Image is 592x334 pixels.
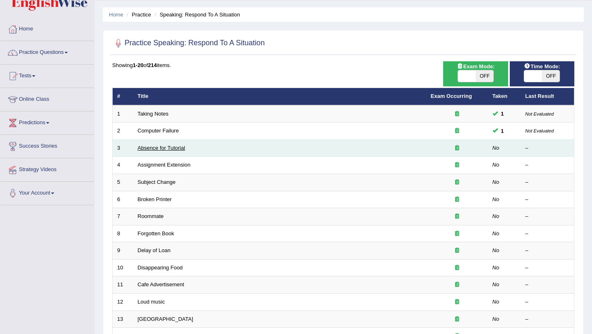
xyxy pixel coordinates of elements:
[431,196,483,204] div: Exam occurring question
[525,264,570,272] div: –
[0,65,94,85] a: Tests
[138,299,165,305] a: Loud music
[133,88,426,105] th: Title
[138,264,183,271] a: Disappearing Food
[493,213,499,219] em: No
[138,196,172,202] a: Broken Printer
[0,88,94,109] a: Online Class
[431,161,483,169] div: Exam occurring question
[431,110,483,118] div: Exam occurring question
[113,88,133,105] th: #
[113,105,133,123] td: 1
[525,213,570,220] div: –
[493,281,499,288] em: No
[148,62,157,68] b: 214
[493,145,499,151] em: No
[525,179,570,186] div: –
[153,11,240,19] li: Speaking: Respond To A Situation
[113,139,133,157] td: 3
[493,179,499,185] em: No
[493,162,499,168] em: No
[493,316,499,322] em: No
[138,162,191,168] a: Assignment Extension
[0,18,94,38] a: Home
[431,298,483,306] div: Exam occurring question
[113,293,133,311] td: 12
[113,242,133,260] td: 9
[113,123,133,140] td: 2
[431,247,483,255] div: Exam occurring question
[525,315,570,323] div: –
[525,144,570,152] div: –
[493,299,499,305] em: No
[138,128,179,134] a: Computer Failure
[498,127,507,135] span: You can still take this question
[525,247,570,255] div: –
[138,316,193,322] a: [GEOGRAPHIC_DATA]
[525,196,570,204] div: –
[493,196,499,202] em: No
[113,208,133,225] td: 7
[431,179,483,186] div: Exam occurring question
[113,225,133,242] td: 8
[138,111,169,117] a: Taking Notes
[112,37,265,49] h2: Practice Speaking: Respond To A Situation
[112,61,574,69] div: Showing of items.
[431,230,483,238] div: Exam occurring question
[493,230,499,237] em: No
[138,281,184,288] a: Cafe Advertisement
[525,161,570,169] div: –
[138,179,176,185] a: Subject Change
[0,158,94,179] a: Strategy Videos
[431,127,483,135] div: Exam occurring question
[525,230,570,238] div: –
[443,61,508,86] div: Show exams occurring in exams
[113,311,133,328] td: 13
[493,247,499,253] em: No
[109,12,123,18] a: Home
[525,128,554,133] small: Not Evaluated
[0,135,94,155] a: Success Stories
[138,247,171,253] a: Delay of Loan
[476,70,493,82] span: OFF
[453,62,498,71] span: Exam Mode:
[0,182,94,202] a: Your Account
[113,276,133,294] td: 11
[138,145,185,151] a: Absence for Tutorial
[525,298,570,306] div: –
[520,62,563,71] span: Time Mode:
[431,264,483,272] div: Exam occurring question
[542,70,560,82] span: OFF
[138,213,164,219] a: Roommate
[113,191,133,208] td: 6
[125,11,151,19] li: Practice
[431,213,483,220] div: Exam occurring question
[431,281,483,289] div: Exam occurring question
[493,264,499,271] em: No
[431,93,472,99] a: Exam Occurring
[498,109,507,118] span: You can still take this question
[525,281,570,289] div: –
[488,88,521,105] th: Taken
[431,315,483,323] div: Exam occurring question
[521,88,574,105] th: Last Result
[113,157,133,174] td: 4
[138,230,174,237] a: Forgotten Book
[0,41,94,62] a: Practice Questions
[113,174,133,191] td: 5
[431,144,483,152] div: Exam occurring question
[0,111,94,132] a: Predictions
[525,111,554,116] small: Not Evaluated
[133,62,143,68] b: 1-20
[113,259,133,276] td: 10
